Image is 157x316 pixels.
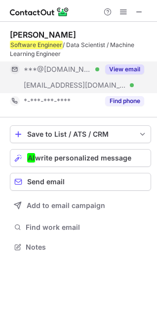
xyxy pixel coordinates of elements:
[27,153,35,162] em: AI
[105,96,144,106] button: Reveal Button
[24,81,126,90] span: [EMAIL_ADDRESS][DOMAIN_NAME]
[10,173,151,191] button: Send email
[27,178,65,186] span: Send email
[10,6,69,18] img: ContactOut v5.3.10
[24,65,92,74] span: ***@[DOMAIN_NAME]
[10,220,151,234] button: Find work email
[10,240,151,254] button: Notes
[27,154,131,162] span: write personalized message
[10,149,151,167] button: AIwrite personalized message
[10,197,151,214] button: Add to email campaign
[10,41,63,49] em: Software Engineer
[10,125,151,143] button: save-profile-one-click
[26,243,147,252] span: Notes
[27,130,134,138] div: Save to List / ATS / CRM
[105,64,144,74] button: Reveal Button
[10,41,151,58] div: / Data Scientist / Machine Learning Engineer
[26,223,147,232] span: Find work email
[27,202,105,210] span: Add to email campaign
[10,30,76,40] div: [PERSON_NAME]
